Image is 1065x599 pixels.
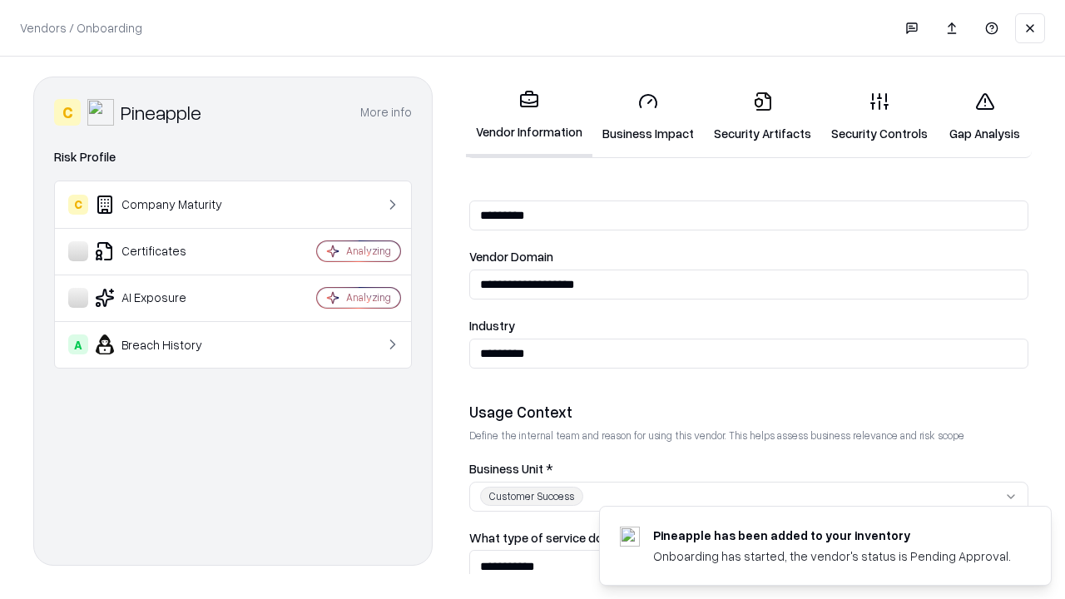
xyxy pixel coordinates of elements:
[480,487,583,506] div: Customer Success
[620,527,640,547] img: pineappleenergy.com
[20,19,142,37] p: Vendors / Onboarding
[68,195,267,215] div: Company Maturity
[469,402,1028,422] div: Usage Context
[68,334,267,354] div: Breach History
[469,482,1028,512] button: Customer Success
[87,99,114,126] img: Pineapple
[68,195,88,215] div: C
[466,77,592,157] a: Vendor Information
[54,99,81,126] div: C
[54,147,412,167] div: Risk Profile
[469,319,1028,332] label: Industry
[469,428,1028,443] p: Define the internal team and reason for using this vendor. This helps assess business relevance a...
[68,241,267,261] div: Certificates
[469,250,1028,263] label: Vendor Domain
[469,463,1028,475] label: Business Unit *
[938,78,1032,156] a: Gap Analysis
[360,97,412,127] button: More info
[68,334,88,354] div: A
[821,78,938,156] a: Security Controls
[121,99,201,126] div: Pineapple
[704,78,821,156] a: Security Artifacts
[68,288,267,308] div: AI Exposure
[346,290,391,304] div: Analyzing
[653,527,1011,544] div: Pineapple has been added to your inventory
[469,532,1028,544] label: What type of service does the vendor provide? *
[346,244,391,258] div: Analyzing
[653,547,1011,565] div: Onboarding has started, the vendor's status is Pending Approval.
[592,78,704,156] a: Business Impact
